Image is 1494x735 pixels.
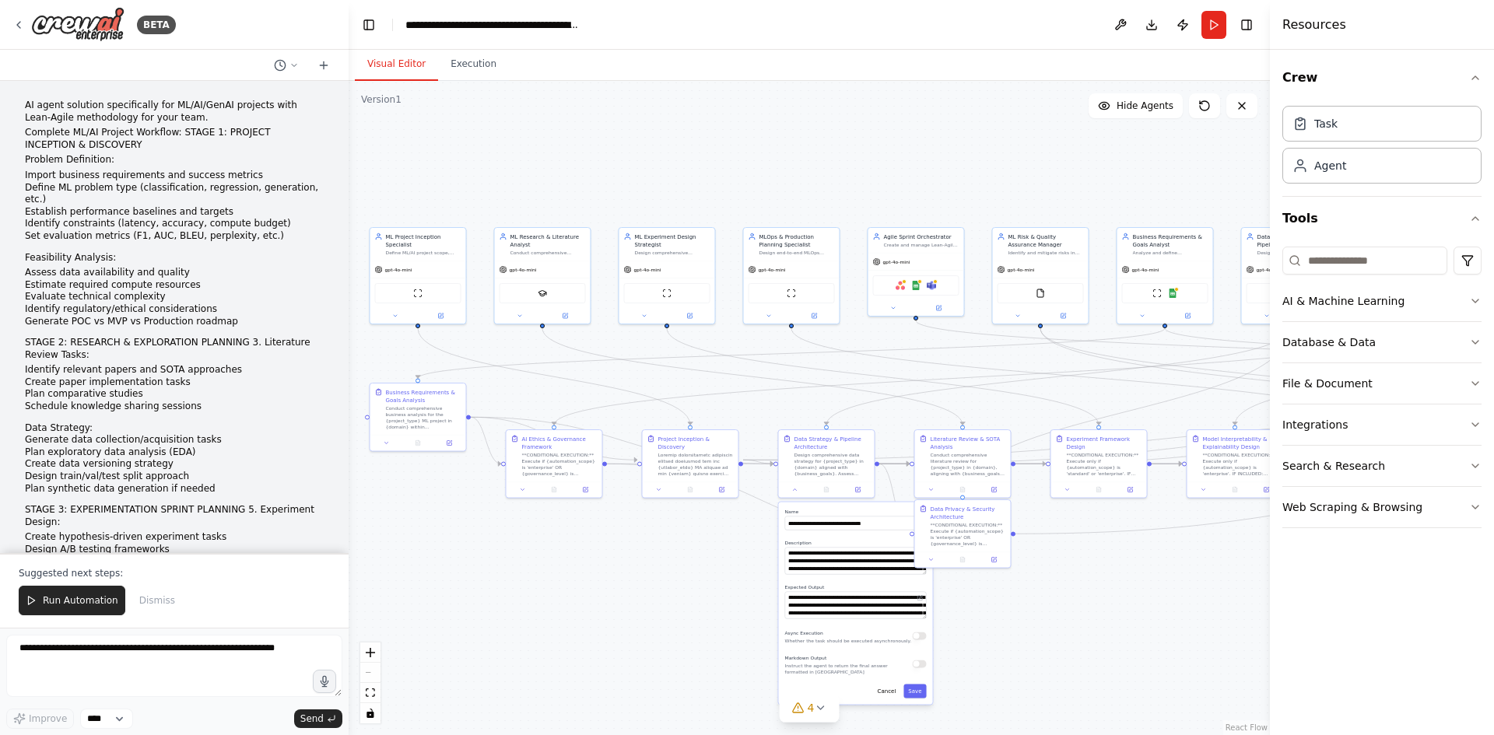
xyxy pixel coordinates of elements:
div: Agent [1314,158,1346,173]
div: Design end-to-end MLOps infrastructure for {project_type} projects including CI/CD pipelines, mod... [759,250,835,256]
img: Logo [31,7,124,42]
div: Integrations [1282,417,1348,432]
div: AI Ethics & Governance Framework**CONDITIONAL EXECUTION:** Execute if {automation_scope} is 'ente... [506,429,603,499]
div: Conduct comprehensive literature review for {project_type} in {domain}, aligning with {business_g... [931,452,1006,477]
div: Business Requirements & Goals AnalysisConduct comprehensive business analysis for the {project_ty... [370,383,467,452]
div: **CONDITIONAL EXECUTION:** Execute only if {automation_scope} is 'enterprise'. IF INCLUDED: Desig... [1203,452,1278,477]
div: Project Inception & DiscoveryLoremip dolorsitametc adipiscin elitsed doeiusmod tem inc {utlabor_e... [642,429,739,499]
g: Edge from 50d02d79-75ff-4feb-8029-c45a6b1efab9 to 3c38e6e4-c2f3-40b8-8ae5-c1f6ddc15096 [550,328,1418,425]
img: Microsoft Teams [927,281,936,290]
g: Edge from 308be535-9136-4b9a-9b71-abc6c85c1132 to e7bfc90b-d1e6-48c4-884a-b1cd98a3e512 [414,328,694,425]
button: Hide left sidebar [358,14,380,36]
p: STAGE 2: RESEARCH & EXPLORATION PLANNING 3. Literature Review Tasks: [25,337,324,361]
button: Start a new chat [311,56,336,75]
button: No output available [402,439,434,448]
li: Identify constraints (latency, accuracy, compute budget) [25,218,324,230]
button: File & Document [1282,363,1482,404]
div: Project Inception & Discovery [658,435,734,450]
li: Import business requirements and success metrics [25,170,324,182]
p: Instruct the agent to return the final answer formatted in [GEOGRAPHIC_DATA] [785,663,913,675]
g: Edge from a6a0f1c4-2ace-42f7-8869-47e45aeee542 to 252db59c-c055-4487-86d7-cb1bda343870 [663,328,1103,425]
img: SerplyScholarSearchTool [538,289,547,298]
button: Save [903,684,926,698]
div: Conduct comprehensive business analysis for the {project_type} ML project in {domain} within {ind... [386,405,461,430]
button: Hide Agents [1089,93,1183,118]
div: ML Research & Literature AnalystConduct comprehensive literature reviews for {project_type} ML pr... [494,227,591,324]
div: Identify and mitigate risks in {project_type} ML projects including technical, operational, and e... [1008,250,1084,256]
div: ML Experiment Design Strategist [635,233,710,248]
button: Visual Editor [355,48,438,81]
div: Design comprehensive data strategy for {project_type} in {domain} aligned with {business_goals}. ... [794,452,870,477]
img: ScrapeWebsiteTool [787,289,796,298]
span: Improve [29,712,67,725]
div: MLOps & Production Planning Specialist [759,233,835,248]
div: Loremip dolorsitametc adipiscin elitsed doeiusmod tem inc {utlabor_etdo} MA aliquae ad min {venia... [658,452,734,477]
div: ML Risk & Quality Assurance ManagerIdentify and mitigate risks in {project_type} ML projects incl... [992,227,1089,324]
div: Web Scraping & Browsing [1282,499,1422,515]
button: Dismiss [132,586,183,615]
li: Design train/val/test split approach [25,471,324,483]
div: Model Interpretability & Explainability Design [1203,435,1278,450]
h4: Resources [1282,16,1346,34]
button: No output available [946,555,979,565]
div: Agile Sprint OrchestratorCreate and manage Lean-Agile sprint plans for {project_type} ML projects... [868,227,965,317]
li: Plan exploratory data analysis (EDA) [25,446,324,459]
li: Estimate required compute resources [25,279,324,292]
div: Model Interpretability & Explainability Design**CONDITIONAL EXECUTION:** Execute only if {automat... [1187,429,1284,499]
div: AI Ethics & Governance Framework [522,435,598,450]
div: AI & Machine Learning [1282,293,1405,309]
span: gpt-4o-mini [759,267,786,273]
li: Identify regulatory/ethical considerations [25,303,324,316]
div: Tools [1282,240,1482,541]
img: ScrapeWebsiteTool [662,289,672,298]
div: Agile Sprint Orchestrator [884,233,959,240]
span: Markdown Output [785,656,827,661]
button: Open in side panel [436,439,462,448]
button: Open in side panel [792,311,836,320]
span: Run Automation [43,594,118,607]
div: Search & Research [1282,458,1385,474]
button: AI & Machine Learning [1282,281,1482,321]
g: Edge from 3c38e6e4-c2f3-40b8-8ae5-c1f6ddc15096 to f3ff1b12-6380-4d14-b001-7898c7166354 [607,460,910,537]
li: Design A/B testing frameworks [25,544,324,556]
div: Experiment Framework Design**CONDITIONAL EXECUTION:** Execute only if {automation_scope} is 'stan... [1050,429,1148,499]
button: No output available [1219,485,1251,495]
li: Evaluate technical complexity [25,291,324,303]
span: Hide Agents [1117,100,1173,112]
button: Open in side panel [917,303,961,313]
button: Execution [438,48,509,81]
button: Send [294,709,342,728]
button: Open in side panel [980,555,1007,565]
span: gpt-4o-mini [510,267,537,273]
div: Design comprehensive data architecture for {project_type} projects considering {data_availability... [1257,250,1333,256]
div: **CONDITIONAL EXECUTION:** Execute if {automation_scope} is 'enterprise' OR {governance_level} is... [522,452,598,477]
div: ML Project Inception Specialist [386,233,461,248]
g: Edge from 67f84b25-e011-441a-98e9-323bd4598d93 to f47184be-8d40-488f-bf49-fc09edd18f26 [538,328,966,425]
button: Open in side panel [1166,311,1210,320]
button: No output available [946,485,979,495]
span: gpt-4o-mini [1132,267,1159,273]
button: No output available [674,485,707,495]
label: Expected Output [785,584,927,590]
button: Open in side panel [1117,485,1143,495]
p: Feasibility Analysis: [25,252,324,264]
li: Plan synthetic data generation if needed [25,483,324,495]
button: Click to speak your automation idea [313,670,336,693]
p: STAGE 3: EXPERIMENTATION SPRINT PLANNING 5. Experiment Design: [25,504,324,528]
li: Create paper implementation tasks [25,376,324,389]
div: Version 1 [361,93,402,106]
span: 4 [808,700,815,716]
div: Crew [1282,100,1482,196]
span: Send [300,712,324,725]
span: gpt-4o-mini [385,267,412,273]
div: File & Document [1282,376,1373,391]
g: Edge from bd8592da-228f-4721-bc5b-062c4fa02ca5 to 13924ab9-3f15-4b73-84f7-5c2792ec6903 [471,413,773,467]
label: Name [785,509,927,515]
div: **CONDITIONAL EXECUTION:** Execute if {automation_scope} is 'enterprise' OR {governance_level} is... [931,522,1006,547]
button: Open in side panel [543,311,587,320]
div: Business Requirements & Goals AnalystAnalyze and define comprehensive business requirements for {... [1117,227,1214,324]
g: Edge from 3c38e6e4-c2f3-40b8-8ae5-c1f6ddc15096 to c91cf11f-53b7-41ea-9c33-6e228d4596b5 [607,460,1182,467]
div: Data Strategy & Pipeline Architecture [794,435,870,450]
button: 4 [780,694,840,723]
span: Dismiss [139,594,175,607]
